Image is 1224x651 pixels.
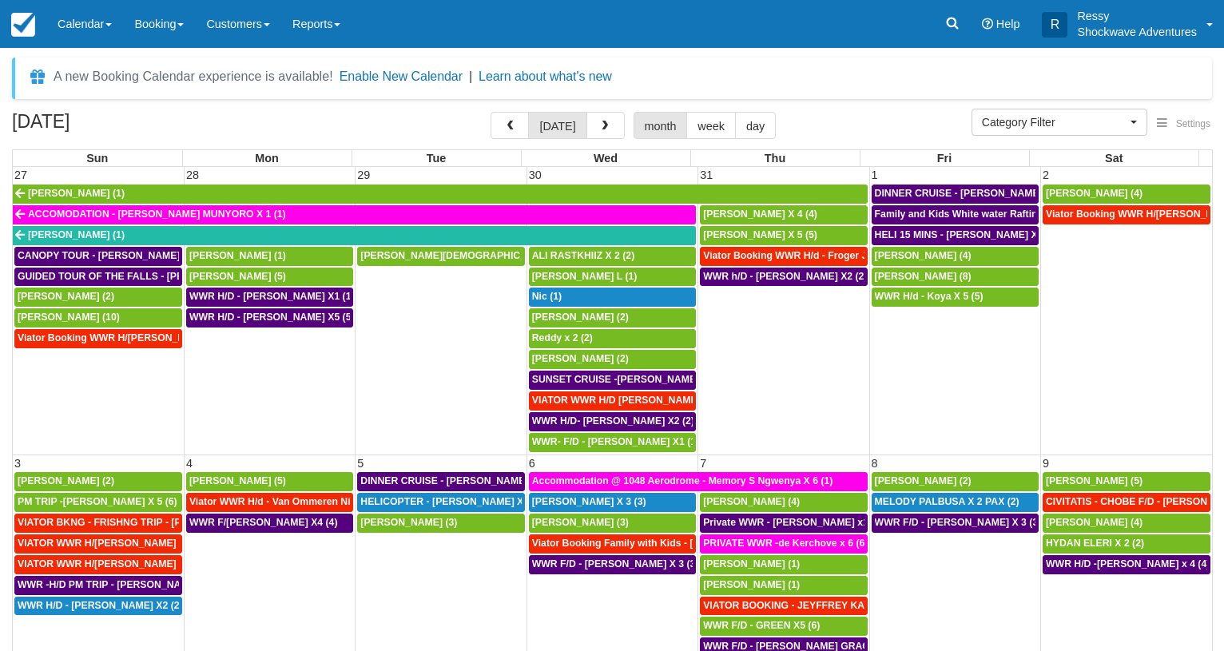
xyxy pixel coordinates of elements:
a: WWR H/d - Koya X 5 (5) [872,288,1039,307]
span: Tue [427,152,447,165]
span: [PERSON_NAME] X 4 (4) [703,208,817,220]
span: [PERSON_NAME] (4) [1046,188,1143,199]
span: WWR H/D - [PERSON_NAME] X5 (5) [189,312,355,323]
a: VIATOR BOOKING - JEYFFREY KAYLEIGH X 1 (1) [700,597,867,616]
a: WWR F/D - [PERSON_NAME] X 3 (3) [872,514,1039,533]
a: [PERSON_NAME] (10) [14,308,182,327]
span: HYDAN ELERI X 2 (2) [1046,538,1144,549]
span: [PERSON_NAME] (1) [189,250,286,261]
button: [DATE] [528,112,586,139]
span: 5 [356,457,365,470]
span: [PERSON_NAME] (4) [703,496,800,507]
span: 9 [1041,457,1051,470]
button: Category Filter [972,109,1147,136]
h2: [DATE] [12,112,214,141]
span: 29 [356,169,372,181]
a: [PERSON_NAME] (2) [14,288,182,307]
a: WWR H/D -[PERSON_NAME] x 4 (4) [1043,555,1210,574]
span: [PERSON_NAME] L (1) [532,271,638,282]
a: SUNSET CRUISE -[PERSON_NAME] X2 (2) [529,371,696,390]
div: A new Booking Calendar experience is available! [54,67,333,86]
a: WWR -H/D PM TRIP - [PERSON_NAME] X5 (5) [14,576,182,595]
a: [PERSON_NAME] (1) [13,185,868,204]
span: 30 [527,169,543,181]
span: WWR H/D -[PERSON_NAME] x 4 (4) [1046,558,1210,570]
span: 2 [1041,169,1051,181]
span: Wed [594,152,618,165]
span: [PERSON_NAME] X 3 (3) [532,496,646,507]
a: [PERSON_NAME] (4) [1043,185,1210,204]
a: Private WWR - [PERSON_NAME] x1 (1) [700,514,867,533]
a: DINNER CRUISE - [PERSON_NAME] X4 (4) [872,185,1039,204]
span: [PERSON_NAME] (2) [18,475,114,486]
a: [PERSON_NAME] (5) [186,472,353,491]
a: WWR- F/D - [PERSON_NAME] X1 (1) [529,433,696,452]
a: GUIDED TOUR OF THE FALLS - [PERSON_NAME] X 5 (5) [14,268,182,287]
span: [PERSON_NAME] (2) [532,312,629,323]
span: [PERSON_NAME] (3) [360,517,457,528]
span: [PERSON_NAME] (5) [189,271,286,282]
a: [PERSON_NAME] (2) [872,472,1039,491]
span: CANOPY TOUR - [PERSON_NAME] X5 (5) [18,250,209,261]
span: [PERSON_NAME] (10) [18,312,120,323]
a: [PERSON_NAME] X 5 (5) [700,226,867,245]
span: Fri [937,152,952,165]
span: Thu [765,152,785,165]
span: | [469,69,472,83]
span: [PERSON_NAME] (5) [1046,475,1143,486]
a: HELI 15 MINS - [PERSON_NAME] X4 (4) [872,226,1039,245]
span: Viator Booking WWR H/d - Froger Julien X1 (1) [703,250,919,261]
a: CIVITATIS - CHOBE F/D - [PERSON_NAME] X 2 (3) [1043,493,1210,512]
a: VIATOR WWR H/[PERSON_NAME] 2 (2) [14,534,182,554]
span: WWR -H/D PM TRIP - [PERSON_NAME] X5 (5) [18,579,229,590]
a: VIATOR WWR H/D [PERSON_NAME] 4 (4) [529,391,696,411]
a: Reddy x 2 (2) [529,329,696,348]
span: 6 [527,457,537,470]
span: Mon [255,152,279,165]
span: WWR- F/D - [PERSON_NAME] X1 (1) [532,436,699,447]
span: [PERSON_NAME] (3) [532,517,629,528]
a: WWR h/D - [PERSON_NAME] X2 (2) [700,268,867,287]
a: WWR F/D - [PERSON_NAME] X 3 (3) [529,555,696,574]
a: [PERSON_NAME] (5) [186,268,353,287]
span: [PERSON_NAME][DEMOGRAPHIC_DATA] (6) [360,250,569,261]
a: Family and Kids White water Rafting - [PERSON_NAME] X4 (4) [872,205,1039,224]
span: VIATOR BOOKING - JEYFFREY KAYLEIGH X 1 (1) [703,600,932,611]
span: PM TRIP -[PERSON_NAME] X 5 (6) [18,496,177,507]
span: 28 [185,169,201,181]
span: 3 [13,457,22,470]
span: HELI 15 MINS - [PERSON_NAME] X4 (4) [875,229,1058,240]
a: [PERSON_NAME] (1) [700,576,867,595]
a: WWR F/D - GREEN X5 (6) [700,617,867,636]
span: WWR H/d - Koya X 5 (5) [875,291,984,302]
a: [PERSON_NAME] (2) [529,350,696,369]
button: Settings [1147,113,1220,136]
a: WWR H/D - [PERSON_NAME] X5 (5) [186,308,353,327]
span: [PERSON_NAME] (4) [875,250,972,261]
a: [PERSON_NAME] (3) [357,514,524,533]
span: PRIVATE WWR -de Kerchove x 6 (6) [703,538,868,549]
button: Enable New Calendar [340,69,463,85]
a: [PERSON_NAME] (4) [700,493,867,512]
a: WWR F/[PERSON_NAME] X4 (4) [186,514,353,533]
span: VIATOR WWR H/[PERSON_NAME] 2 (2) [18,538,199,549]
i: Help [982,18,993,30]
span: 1 [870,169,880,181]
div: R [1042,12,1067,38]
a: Viator Booking Family with Kids - [PERSON_NAME] 4 (4) [529,534,696,554]
a: WWR H/D- [PERSON_NAME] X2 (2) [529,412,696,431]
span: Category Filter [982,114,1127,130]
span: [PERSON_NAME] (2) [875,475,972,486]
a: [PERSON_NAME] (1) [13,226,696,245]
span: 8 [870,457,880,470]
span: Family and Kids White water Rafting - [PERSON_NAME] X4 (4) [875,208,1164,220]
span: [PERSON_NAME] (4) [1046,517,1143,528]
a: CANOPY TOUR - [PERSON_NAME] X5 (5) [14,247,182,266]
span: WWR F/D - GREEN X5 (6) [703,620,820,631]
span: VIATOR BKNG - FRISHNG TRIP - [PERSON_NAME] X 5 (4) [18,517,285,528]
a: [PERSON_NAME] (1) [700,555,867,574]
span: [PERSON_NAME] (1) [703,558,800,570]
button: week [686,112,736,139]
span: DINNER CRUISE - [PERSON_NAME] X3 (3) [360,475,558,486]
span: Private WWR - [PERSON_NAME] x1 (1) [703,517,883,528]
